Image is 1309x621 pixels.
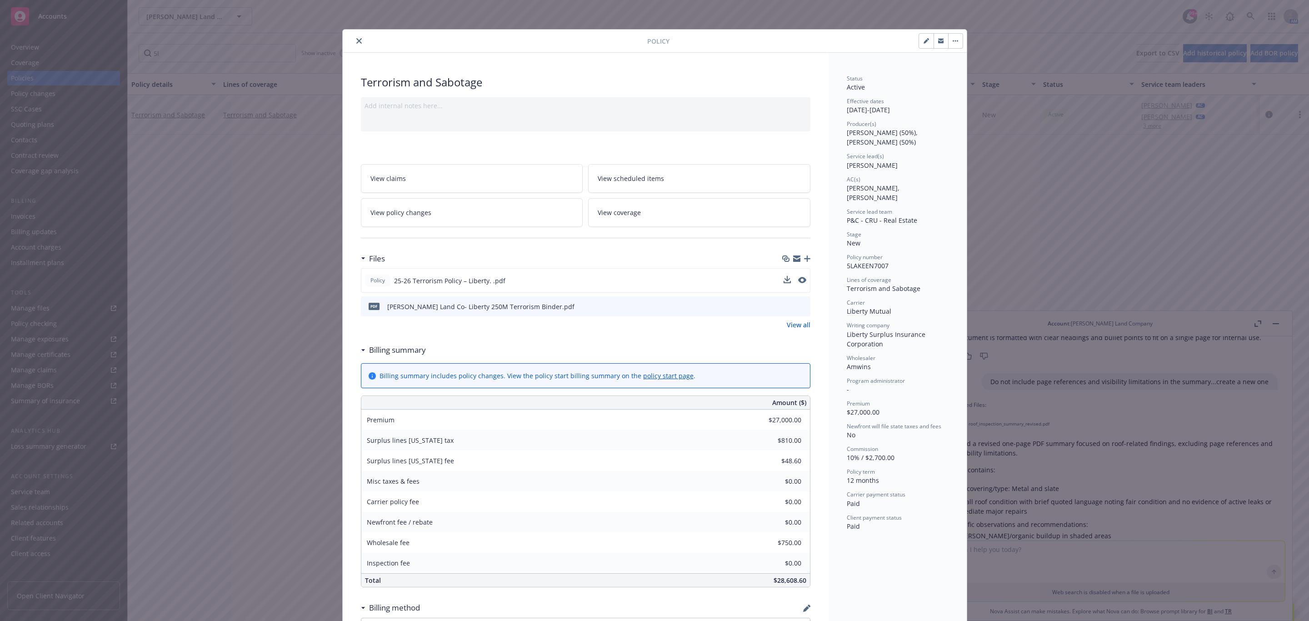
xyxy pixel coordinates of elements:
[847,522,860,531] span: Paid
[784,276,791,283] button: download file
[847,97,949,115] div: [DATE] - [DATE]
[847,184,901,202] span: [PERSON_NAME], [PERSON_NAME]
[367,559,410,567] span: Inspection fee
[799,302,807,311] button: preview file
[847,216,917,225] span: P&C - CRU - Real Estate
[380,371,695,381] div: Billing summary includes policy changes. View the policy start billing summary on the .
[784,302,791,311] button: download file
[847,120,876,128] span: Producer(s)
[847,128,919,146] span: [PERSON_NAME] (50%), [PERSON_NAME] (50%)
[361,198,583,227] a: View policy changes
[748,536,807,550] input: 0.00
[748,475,807,488] input: 0.00
[847,422,941,430] span: Newfront will file state taxes and fees
[748,434,807,447] input: 0.00
[370,208,431,217] span: View policy changes
[847,230,861,238] span: Stage
[369,253,385,265] h3: Files
[367,416,395,424] span: Premium
[394,276,505,285] span: 25-26 Terrorism Policy – Liberty. .pdf
[847,377,905,385] span: Program administrator
[847,408,879,416] span: $27,000.00
[365,576,381,585] span: Total
[847,261,889,270] span: 5LAKEEN7007
[847,330,927,348] span: Liberty Surplus Insurance Corporation
[847,476,879,485] span: 12 months
[748,556,807,570] input: 0.00
[847,152,884,160] span: Service lead(s)
[748,516,807,529] input: 0.00
[847,83,865,91] span: Active
[598,174,664,183] span: View scheduled items
[774,576,806,585] span: $28,608.60
[847,299,865,306] span: Carrier
[847,468,875,476] span: Policy term
[370,174,406,183] span: View claims
[361,75,810,90] div: Terrorism and Sabotage
[847,499,860,508] span: Paid
[365,101,807,110] div: Add internal notes here...
[643,371,694,380] a: policy start page
[847,431,855,439] span: No
[847,175,860,183] span: AC(s)
[847,445,878,453] span: Commission
[847,307,891,316] span: Liberty Mutual
[798,277,806,283] button: preview file
[772,398,806,407] span: Amount ($)
[588,198,810,227] a: View coverage
[354,35,365,46] button: close
[847,276,891,284] span: Lines of coverage
[369,344,426,356] h3: Billing summary
[847,208,892,215] span: Service lead team
[361,164,583,193] a: View claims
[847,284,949,293] div: Terrorism and Sabotage
[847,385,849,394] span: -
[369,303,380,310] span: pdf
[367,497,419,506] span: Carrier policy fee
[847,491,905,498] span: Carrier payment status
[361,253,385,265] div: Files
[647,36,669,46] span: Policy
[798,276,806,285] button: preview file
[367,538,410,547] span: Wholesale fee
[847,362,871,371] span: Amwins
[387,302,575,311] div: [PERSON_NAME] Land Co- Liberty 250M Terrorism Binder.pdf
[748,413,807,427] input: 0.00
[748,495,807,509] input: 0.00
[787,320,810,330] a: View all
[367,456,454,465] span: Surplus lines [US_STATE] fee
[369,276,387,285] span: Policy
[847,97,884,105] span: Effective dates
[748,454,807,468] input: 0.00
[361,344,426,356] div: Billing summary
[784,276,791,285] button: download file
[847,400,870,407] span: Premium
[598,208,641,217] span: View coverage
[847,161,898,170] span: [PERSON_NAME]
[367,477,420,486] span: Misc taxes & fees
[588,164,810,193] a: View scheduled items
[369,602,420,614] h3: Billing method
[847,514,902,521] span: Client payment status
[361,602,420,614] div: Billing method
[847,453,894,462] span: 10% / $2,700.00
[367,518,433,526] span: Newfront fee / rebate
[847,239,860,247] span: New
[367,436,454,445] span: Surplus lines [US_STATE] tax
[847,354,875,362] span: Wholesaler
[847,253,883,261] span: Policy number
[847,75,863,82] span: Status
[847,321,889,329] span: Writing company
